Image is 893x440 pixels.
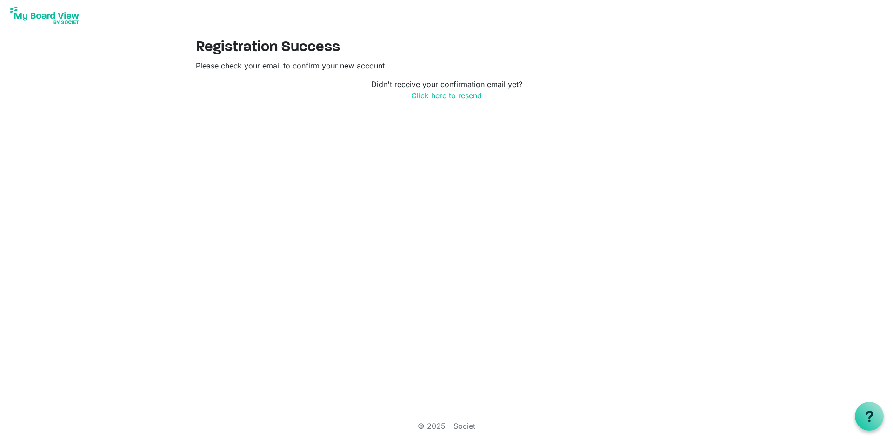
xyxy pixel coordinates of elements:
p: Please check your email to confirm your new account. [196,60,697,71]
p: Didn't receive your confirmation email yet? [196,79,697,101]
a: Click here to resend [411,91,482,100]
a: © 2025 - Societ [418,421,475,431]
h2: Registration Success [196,39,697,56]
img: My Board View Logo [7,4,82,27]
